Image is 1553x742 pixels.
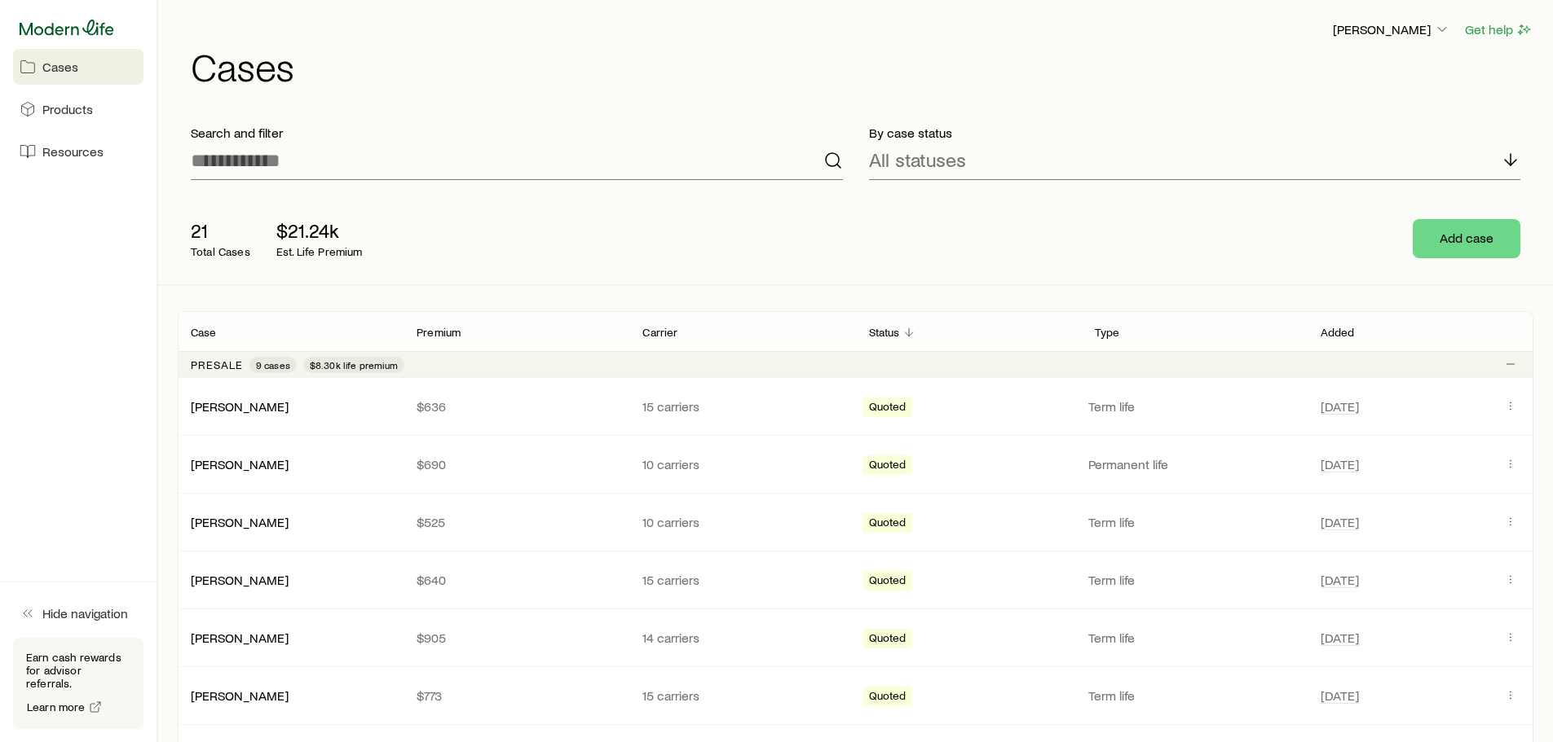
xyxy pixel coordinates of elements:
div: [PERSON_NAME] [191,687,289,705]
span: Products [42,101,93,117]
a: [PERSON_NAME] [191,687,289,703]
p: 15 carriers [642,687,842,704]
span: [DATE] [1321,687,1359,704]
a: Cases [13,49,143,85]
a: Resources [13,134,143,169]
a: [PERSON_NAME] [191,514,289,529]
button: Add case [1413,219,1520,258]
span: [DATE] [1321,630,1359,646]
p: 15 carriers [642,398,842,415]
p: $525 [417,514,616,530]
p: 10 carriers [642,456,842,472]
p: Term life [1088,398,1301,415]
button: Get help [1464,20,1533,39]
p: Est. Life Premium [276,245,363,258]
div: [PERSON_NAME] [191,572,289,589]
span: [DATE] [1321,398,1359,415]
span: Quoted [869,689,907,706]
a: [PERSON_NAME] [191,456,289,472]
span: [DATE] [1321,572,1359,588]
p: Carrier [642,326,677,339]
p: Search and filter [191,125,843,141]
div: Earn cash rewards for advisor referrals.Learn more [13,638,143,729]
p: All statuses [869,148,966,171]
div: [PERSON_NAME] [191,456,289,473]
a: Products [13,91,143,127]
button: Hide navigation [13,595,143,631]
p: Total Cases [191,245,250,258]
p: $690 [417,456,616,472]
p: 10 carriers [642,514,842,530]
a: [PERSON_NAME] [191,398,289,414]
p: 15 carriers [642,572,842,588]
p: Presale [191,358,243,371]
div: [PERSON_NAME] [191,630,289,647]
p: $21.24k [276,219,363,242]
p: Type [1095,326,1120,339]
a: [PERSON_NAME] [191,630,289,645]
p: Premium [417,326,461,339]
span: Cases [42,59,78,75]
button: [PERSON_NAME] [1332,20,1451,40]
p: Added [1321,326,1355,339]
span: Quoted [869,400,907,417]
p: Term life [1088,630,1301,646]
p: 21 [191,219,250,242]
p: $636 [417,398,616,415]
p: Permanent life [1088,456,1301,472]
p: Status [869,326,900,339]
span: Learn more [27,701,86,713]
span: Resources [42,143,104,160]
p: Earn cash rewards for advisor referrals. [26,651,130,690]
p: Term life [1088,687,1301,704]
span: Hide navigation [42,605,128,621]
h1: Cases [191,46,1533,86]
span: Quoted [869,631,907,648]
span: 9 cases [256,358,290,371]
span: Quoted [869,573,907,591]
p: By case status [869,125,1521,141]
span: [DATE] [1321,456,1359,472]
span: Quoted [869,458,907,475]
p: $905 [417,630,616,646]
p: Term life [1088,572,1301,588]
p: 14 carriers [642,630,842,646]
p: Case [191,326,217,339]
a: [PERSON_NAME] [191,572,289,587]
span: Quoted [869,516,907,533]
div: [PERSON_NAME] [191,398,289,415]
p: Term life [1088,514,1301,530]
p: $640 [417,572,616,588]
div: [PERSON_NAME] [191,514,289,531]
p: $773 [417,687,616,704]
span: $8.30k life premium [310,358,398,371]
p: [PERSON_NAME] [1333,21,1450,37]
span: [DATE] [1321,514,1359,530]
